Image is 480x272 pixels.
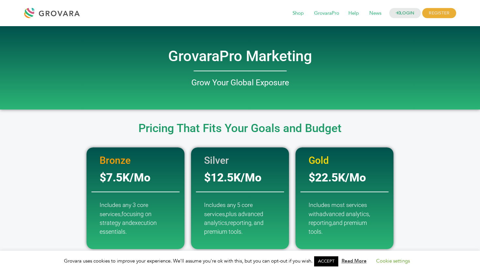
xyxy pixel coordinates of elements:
[288,7,308,20] span: Shop
[204,219,264,235] span: eporting, and premium tools.
[204,156,286,165] h2: Silver
[342,258,367,264] a: Read More
[309,211,370,227] span: advanced analytics, reporting,
[389,8,421,18] a: LOGIN
[422,8,456,18] span: REGISTER
[204,211,263,227] span: plus advanced analytics,r
[309,202,367,217] span: Includes most services with
[54,123,426,134] h2: Pricing That Fits Your Goals and Budget
[288,10,308,17] a: Shop
[100,211,152,227] span: focusing on strategy and
[100,202,148,217] span: Includes any 3 core services,
[309,172,390,183] h2: $22.5K/Mo
[314,256,338,266] a: ACCEPT
[309,156,390,165] h2: Gold
[310,10,344,17] a: GrovaraPro
[204,202,253,217] span: Includes any 5 core services,
[310,7,344,20] span: GrovaraPro
[100,156,181,165] h2: Bronze
[100,172,181,183] h2: $7.5K/Mo
[344,7,363,20] span: Help
[376,258,410,264] a: Cookie settings
[54,49,426,63] h2: GrovaraPro Marketing
[309,219,367,235] span: and premium tools.
[344,10,363,17] a: Help
[365,7,386,20] span: News
[204,172,286,183] h2: $12.5K/Mo
[191,78,289,87] span: Grow Your Global Exposure
[64,258,416,264] span: Grovara uses cookies to improve your experience. We'll assume you're ok with this, but you can op...
[365,10,386,17] a: News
